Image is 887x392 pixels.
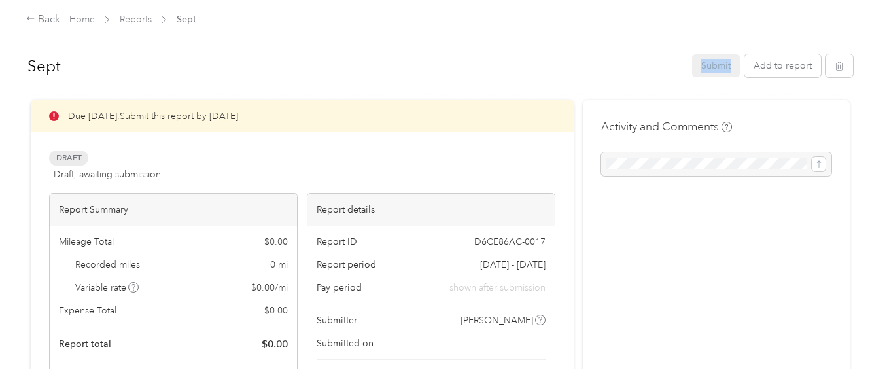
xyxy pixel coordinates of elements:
span: shown after submission [449,281,546,294]
h1: Sept [27,50,683,82]
span: Variable rate [75,281,139,294]
span: Draft, awaiting submission [54,168,161,181]
span: Approvers [317,369,361,383]
a: Home [69,14,95,25]
span: Draft [49,151,88,166]
div: Report Summary [50,194,297,226]
span: $ 0.00 [262,336,288,352]
span: Report total [59,337,111,351]
span: $ 0.00 [264,235,288,249]
iframe: Everlance-gr Chat Button Frame [814,319,887,392]
span: - [543,336,546,350]
div: Back [26,12,60,27]
span: Recorded miles [75,258,140,272]
span: Report period [317,258,376,272]
span: Sept [177,12,196,26]
span: Report ID [317,235,357,249]
span: Pay period [317,281,362,294]
h4: Activity and Comments [601,118,732,135]
a: Reports [120,14,152,25]
div: Due [DATE]. Submit this report by [DATE] [31,100,574,132]
span: $ 0.00 [264,304,288,317]
span: Submitted on [317,336,374,350]
div: Report details [307,194,555,226]
span: $ 0.00 / mi [251,281,288,294]
button: Add to report [744,54,821,77]
span: [PERSON_NAME] [461,313,533,327]
span: Expense Total [59,304,116,317]
span: D6CE86AC-0017 [474,235,546,249]
span: Mileage Total [59,235,114,249]
span: Submitter [317,313,357,327]
span: [DATE] - [DATE] [480,258,546,272]
span: 0 mi [270,258,288,272]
